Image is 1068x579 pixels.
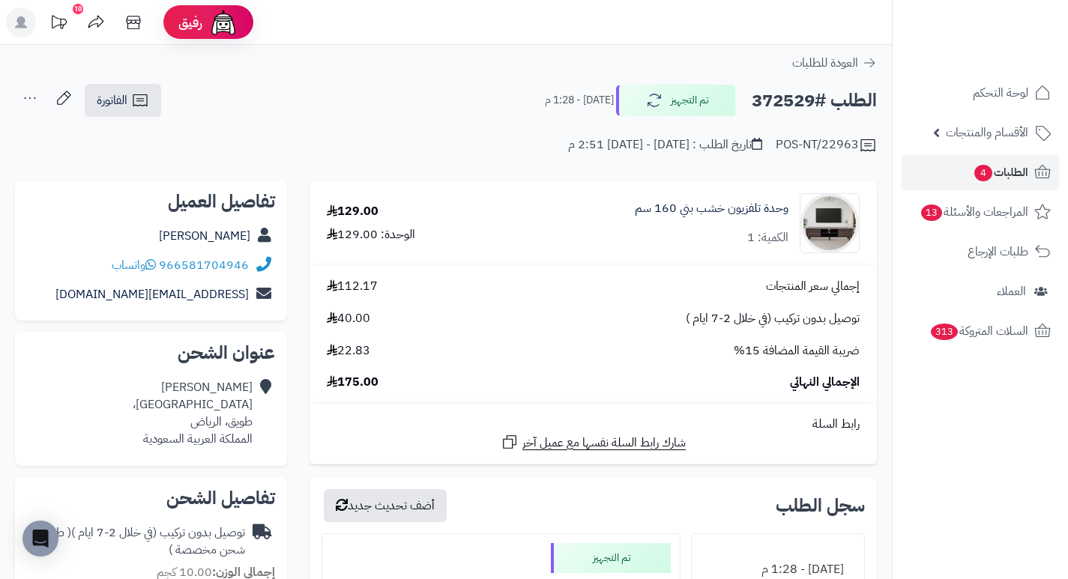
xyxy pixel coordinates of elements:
[551,543,671,573] div: تم التجهيز
[752,85,877,116] h2: الطلب #372529
[327,374,378,391] span: 175.00
[902,234,1059,270] a: طلبات الإرجاع
[792,54,877,72] a: العودة للطلبات
[931,324,958,340] span: 313
[968,241,1028,262] span: طلبات الإرجاع
[902,273,1059,309] a: العملاء
[133,379,253,447] div: [PERSON_NAME] [GEOGRAPHIC_DATA]، طويق، الرياض المملكة العربية السعودية
[790,374,860,391] span: الإجمالي النهائي
[734,342,860,360] span: ضريبة القيمة المضافة 15%
[766,278,860,295] span: إجمالي سعر المنتجات
[616,85,736,116] button: تم التجهيز
[776,497,865,515] h3: سجل الطلب
[635,200,788,217] a: وحدة تلفزيون خشب بني 160 سم
[800,193,859,253] img: 1750492780-220601011456-90x90.jpg
[27,193,275,210] h2: تفاصيل العميل
[327,310,370,327] span: 40.00
[902,194,1059,230] a: المراجعات والأسئلة13
[159,227,250,245] a: [PERSON_NAME]
[973,82,1028,103] span: لوحة التحكم
[112,256,156,274] a: واتساب
[327,342,370,360] span: 22.83
[920,201,1028,222] span: المراجعات والأسئلة
[902,154,1059,190] a: الطلبات4
[178,13,202,31] span: رفيق
[27,344,275,362] h2: عنوان الشحن
[27,489,275,507] h2: تفاصيل الشحن
[686,310,860,327] span: توصيل بدون تركيب (في خلال 2-7 ايام )
[974,165,992,181] span: 4
[40,7,77,41] a: تحديثات المنصة
[73,4,83,14] div: 10
[946,122,1028,143] span: الأقسام والمنتجات
[501,433,686,452] a: شارك رابط السلة نفسها مع عميل آخر
[522,434,686,452] span: شارك رابط السلة نفسها مع عميل آخر
[316,416,871,433] div: رابط السلة
[327,226,415,243] div: الوحدة: 129.00
[921,204,942,221] span: 13
[966,37,1054,69] img: logo-2.png
[327,278,378,295] span: 112.17
[55,285,249,303] a: [EMAIL_ADDRESS][DOMAIN_NAME]
[568,136,762,154] div: تاريخ الطلب : [DATE] - [DATE] 2:51 م
[97,91,127,109] span: الفاتورة
[27,524,245,559] div: توصيل بدون تركيب (في خلال 2-7 ايام )
[997,281,1026,302] span: العملاء
[22,521,58,557] div: Open Intercom Messenger
[545,93,614,108] small: [DATE] - 1:28 م
[747,229,788,246] div: الكمية: 1
[902,75,1059,111] a: لوحة التحكم
[792,54,858,72] span: العودة للطلبات
[902,313,1059,349] a: السلات المتروكة313
[973,162,1028,183] span: الطلبات
[324,489,447,522] button: أضف تحديث جديد
[776,136,877,154] div: POS-NT/22963
[929,321,1028,342] span: السلات المتروكة
[327,203,378,220] div: 129.00
[159,256,249,274] a: 966581704946
[208,7,238,37] img: ai-face.png
[85,84,161,117] a: الفاتورة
